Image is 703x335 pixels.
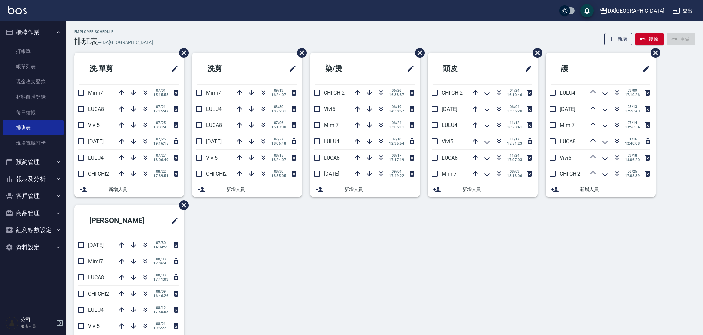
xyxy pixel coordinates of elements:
span: 18:25:31 [271,109,286,113]
span: 08/03 [153,257,168,261]
span: 修改班表的標題 [167,61,179,76]
span: [DATE] [88,242,104,248]
span: 04/24 [507,88,522,93]
span: 07/27 [153,153,168,158]
span: 新增人員 [462,186,532,193]
h2: Employee Schedule [74,30,153,34]
span: LULU4 [442,122,457,128]
span: 06/04 [507,105,522,109]
a: 排班表 [3,120,64,135]
span: 07/25 [153,121,168,125]
span: 修改班表的標題 [285,61,297,76]
span: 16:46:26 [153,294,168,298]
span: 14:04:59 [153,245,168,249]
span: [DATE] [206,138,222,145]
button: 客戶管理 [3,187,64,205]
h2: 護 [551,57,608,80]
span: 18:06:49 [153,158,168,162]
span: Mimi7 [88,258,103,264]
span: 08/30 [271,169,286,174]
span: 13:31:45 [153,125,168,129]
span: 刪除班表 [528,43,543,63]
div: DA[GEOGRAPHIC_DATA] [608,7,664,15]
span: 11/12 [507,121,522,125]
span: [DATE] [442,106,457,112]
span: 13:36:20 [507,109,522,113]
span: 刪除班表 [292,43,308,63]
button: 櫃檯作業 [3,24,64,41]
span: Mimi7 [560,122,575,128]
span: Mimi7 [206,90,221,96]
h2: 洗剪 [197,57,258,80]
span: 09/04 [389,169,404,174]
span: Vivi5 [88,122,100,128]
span: 18:24:07 [271,158,286,162]
span: 07/21 [153,105,168,109]
span: CHI CHI2 [206,171,227,177]
button: 紅利點數設定 [3,221,64,239]
span: 07/18 [389,137,404,141]
span: 17:15:47 [153,109,168,113]
span: 07/14 [625,121,640,125]
span: 08/21 [153,322,168,326]
h2: 染/燙 [315,57,377,80]
span: 修改班表的標題 [521,61,532,76]
a: 現場電腦打卡 [3,135,64,151]
span: 18:06:20 [625,158,640,162]
button: 報表及分析 [3,170,64,188]
span: 14:38:57 [389,109,404,113]
span: 16:38:37 [389,93,404,97]
span: 01/16 [625,137,640,141]
span: 16:24:07 [271,93,286,97]
span: 17:07:03 [507,158,522,162]
span: 17:39:51 [153,174,168,178]
span: 刪除班表 [174,195,190,215]
h2: [PERSON_NAME] [79,209,161,233]
h2: 頭皮 [433,57,494,80]
button: 復原 [635,33,664,45]
span: CHI CHI2 [324,90,345,96]
span: 07/30 [153,241,168,245]
a: 每日結帳 [3,105,64,120]
span: 12:40:08 [625,141,640,146]
span: 06/25 [625,169,640,174]
div: 新增人員 [310,182,420,197]
span: Vivi5 [206,155,218,161]
div: 新增人員 [74,182,184,197]
span: 08/03 [153,273,168,277]
a: 材料自購登錄 [3,89,64,105]
span: LUCA8 [88,274,104,281]
span: 18:06:48 [271,141,286,146]
span: 08/22 [153,169,168,174]
img: Logo [8,6,27,14]
span: LULU4 [324,138,339,145]
span: LUCA8 [560,138,576,145]
span: Vivi5 [560,155,571,161]
span: Mimi7 [88,90,103,96]
span: Mimi7 [442,171,457,177]
span: 08/15 [271,153,286,158]
span: 17:06:45 [153,261,168,265]
span: Vivi5 [88,323,100,329]
div: 新增人員 [428,182,538,197]
span: Vivi5 [442,138,453,145]
span: 17:49:22 [389,174,404,178]
span: LUCA8 [206,122,222,128]
a: 現金收支登錄 [3,74,64,89]
span: 17:30:58 [153,310,168,314]
span: 03/30 [271,105,286,109]
span: 刪除班表 [646,43,661,63]
span: 17:10:26 [625,93,640,97]
span: 16:10:46 [507,93,522,97]
span: CHI CHI2 [88,171,109,177]
span: 06/26 [389,88,404,93]
span: 09/13 [271,88,286,93]
span: Mimi7 [324,122,339,128]
button: 資料設定 [3,239,64,256]
span: LUCA8 [442,155,458,161]
p: 服務人員 [20,323,54,329]
span: 11/24 [507,153,522,158]
span: 11/17 [507,137,522,141]
h3: 排班表 [74,37,98,46]
span: 新增人員 [580,186,650,193]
